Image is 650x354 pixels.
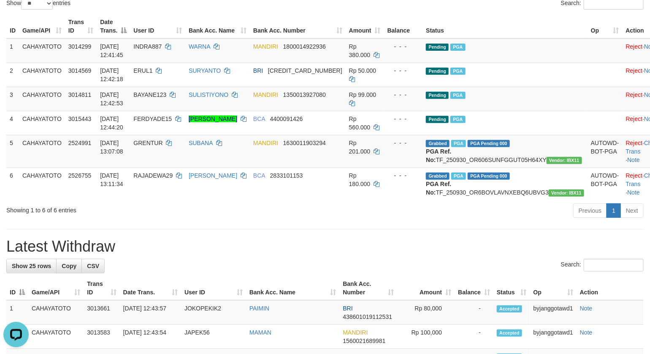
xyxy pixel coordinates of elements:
[626,91,643,98] a: Reject
[426,92,449,99] span: Pending
[189,67,221,74] a: SURYANTO
[249,329,271,336] a: MAMAN
[620,203,644,218] a: Next
[450,92,465,99] span: Marked by byjanggotawd1
[283,140,326,146] span: Copy 1630011903294 to clipboard
[387,91,420,99] div: - - -
[6,276,28,300] th: ID: activate to sort column descending
[530,276,577,300] th: Op: activate to sort column ascending
[497,305,522,313] span: Accepted
[6,38,19,63] td: 1
[387,139,420,147] div: - - -
[626,140,643,146] a: Reject
[100,172,123,187] span: [DATE] 13:11:34
[133,172,173,179] span: RAJADEWA29
[397,276,455,300] th: Amount: activate to sort column ascending
[450,44,465,51] span: Marked by byjanggotawd1
[189,172,237,179] a: [PERSON_NAME]
[530,300,577,325] td: byjanggotawd1
[28,276,84,300] th: Game/API: activate to sort column ascending
[19,38,65,63] td: CAHAYATOTO
[84,276,119,300] th: Trans ID: activate to sort column ascending
[120,325,181,349] td: [DATE] 12:43:54
[6,111,19,135] td: 4
[68,172,92,179] span: 2526755
[346,14,384,38] th: Amount: activate to sort column ascending
[349,140,371,155] span: Rp 201.000
[68,140,92,146] span: 2524991
[493,276,530,300] th: Status: activate to sort column ascending
[455,325,493,349] td: -
[100,67,123,82] span: [DATE] 12:42:18
[628,189,640,196] a: Note
[561,259,644,272] label: Search:
[6,300,28,325] td: 1
[628,156,640,163] a: Note
[387,171,420,180] div: - - -
[426,68,449,75] span: Pending
[577,276,644,300] th: Action
[530,325,577,349] td: byjanggotawd1
[19,135,65,167] td: CAHAYATOTO
[626,115,643,122] a: Reject
[133,67,152,74] span: ERUL1
[268,67,342,74] span: Copy 379101030405533 to clipboard
[87,263,99,269] span: CSV
[19,63,65,87] td: CAHAYATOTO
[343,338,385,344] span: Copy 1560021689981 to clipboard
[120,276,181,300] th: Date Trans.: activate to sort column ascending
[253,172,265,179] span: BCA
[68,43,92,50] span: 3014299
[450,116,465,123] span: PGA
[397,300,455,325] td: Rp 80,000
[451,140,466,147] span: Marked by byjanggotawd1
[19,111,65,135] td: CAHAYATOTO
[397,325,455,349] td: Rp 100,000
[422,135,588,167] td: TF_250930_OR606SUNFGGUT05H64XY
[426,44,449,51] span: Pending
[250,14,346,38] th: Bank Acc. Number: activate to sort column ascending
[12,263,51,269] span: Show 25 rows
[100,140,123,155] span: [DATE] 13:07:08
[468,173,510,180] span: PGA Pending
[547,157,582,164] span: Vendor URL: https://order6.1velocity.biz
[455,276,493,300] th: Balance: activate to sort column ascending
[6,203,265,214] div: Showing 1 to 6 of 6 entries
[3,3,29,29] button: Open LiveChat chat widget
[19,87,65,111] td: CAHAYATOTO
[84,325,119,349] td: 3013583
[6,63,19,87] td: 2
[349,43,371,58] span: Rp 380.000
[626,43,643,50] a: Reject
[343,329,368,336] span: MANDIRI
[81,259,105,273] a: CSV
[181,300,246,325] td: JOKOPEKIK2
[68,67,92,74] span: 3014569
[97,14,130,38] th: Date Trans.: activate to sort column descending
[189,91,228,98] a: SULISTIYONO
[387,66,420,75] div: - - -
[6,167,19,200] td: 6
[343,313,392,320] span: Copy 438601019112531 to clipboard
[283,91,326,98] span: Copy 1350013927080 to clipboard
[62,263,76,269] span: Copy
[181,325,246,349] td: JAPEK56
[6,259,57,273] a: Show 25 rows
[133,115,172,122] span: FERDYADE15
[28,300,84,325] td: CAHAYATOTO
[189,43,210,50] a: WARNA
[133,43,162,50] span: INDRA887
[189,115,237,122] a: [PERSON_NAME]
[426,181,451,196] b: PGA Ref. No:
[249,305,269,312] a: PAIMIN
[387,42,420,51] div: - - -
[384,14,423,38] th: Balance
[133,140,162,146] span: GRENTUR
[6,135,19,167] td: 5
[426,140,450,147] span: Grabbed
[580,305,593,312] a: Note
[468,140,510,147] span: PGA Pending
[450,68,465,75] span: Marked by byjanggotawd1
[349,67,376,74] span: Rp 50.000
[588,135,623,167] td: AUTOWD-BOT-PGA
